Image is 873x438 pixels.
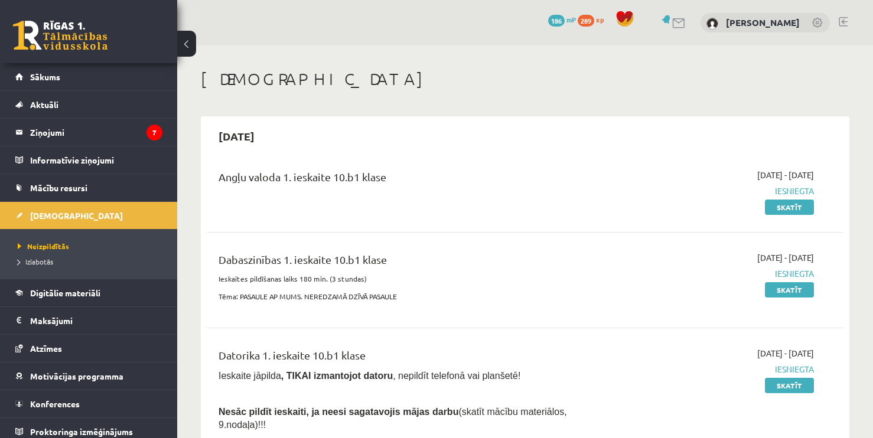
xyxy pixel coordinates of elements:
a: Aktuāli [15,91,162,118]
a: 186 mP [548,15,576,24]
a: Digitālie materiāli [15,279,162,306]
span: Atzīmes [30,343,62,354]
img: Aleksejs Hivričs [706,18,718,30]
p: Ieskaites pildīšanas laiks 180 min. (3 stundas) [219,273,610,284]
a: [DEMOGRAPHIC_DATA] [15,202,162,229]
span: Mācību resursi [30,182,87,193]
span: Nesāc pildīt ieskaiti, ja neesi sagatavojis mājas darbu [219,407,458,417]
a: Skatīt [765,282,814,298]
span: Aktuāli [30,99,58,110]
span: [DATE] - [DATE] [757,169,814,181]
a: Maksājumi [15,307,162,334]
a: Informatīvie ziņojumi [15,146,162,174]
span: 289 [578,15,594,27]
a: Izlabotās [18,256,165,267]
span: [DATE] - [DATE] [757,347,814,359]
span: Digitālie materiāli [30,287,100,298]
span: Iesniegta [627,185,814,197]
span: mP [566,15,576,24]
span: xp [596,15,604,24]
span: Iesniegta [627,267,814,280]
span: Sākums [30,71,60,82]
span: Neizpildītās [18,241,69,251]
legend: Maksājumi [30,307,162,334]
span: [DATE] - [DATE] [757,251,814,264]
i: 7 [146,125,162,140]
div: Angļu valoda 1. ieskaite 10.b1 klase [219,169,610,191]
span: Motivācijas programma [30,371,123,381]
span: (skatīt mācību materiālos, 9.nodaļa)!!! [219,407,567,430]
a: Ziņojumi7 [15,119,162,146]
span: Ieskaite jāpilda , nepildīt telefonā vai planšetē! [219,371,520,381]
a: Neizpildītās [18,241,165,251]
a: Skatīt [765,378,814,393]
a: Mācību resursi [15,174,162,201]
legend: Informatīvie ziņojumi [30,146,162,174]
div: Dabaszinības 1. ieskaite 10.b1 klase [219,251,610,273]
h2: [DATE] [207,122,266,150]
a: 289 xp [578,15,610,24]
div: Datorika 1. ieskaite 10.b1 klase [219,347,610,369]
a: Sākums [15,63,162,90]
a: [PERSON_NAME] [726,17,800,28]
a: Konferences [15,390,162,417]
span: [DEMOGRAPHIC_DATA] [30,210,123,221]
span: Konferences [30,398,80,409]
span: Izlabotās [18,257,53,266]
h1: [DEMOGRAPHIC_DATA] [201,69,849,89]
span: Proktoringa izmēģinājums [30,426,133,437]
p: Tēma: PASAULE AP MUMS. NEREDZAMĀ DZĪVĀ PASAULE [219,291,610,302]
a: Atzīmes [15,335,162,362]
a: Rīgas 1. Tālmācības vidusskola [13,21,108,50]
span: 186 [548,15,565,27]
a: Skatīt [765,200,814,215]
a: Motivācijas programma [15,362,162,390]
legend: Ziņojumi [30,119,162,146]
span: Iesniegta [627,363,814,375]
b: , TIKAI izmantojot datoru [281,371,393,381]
